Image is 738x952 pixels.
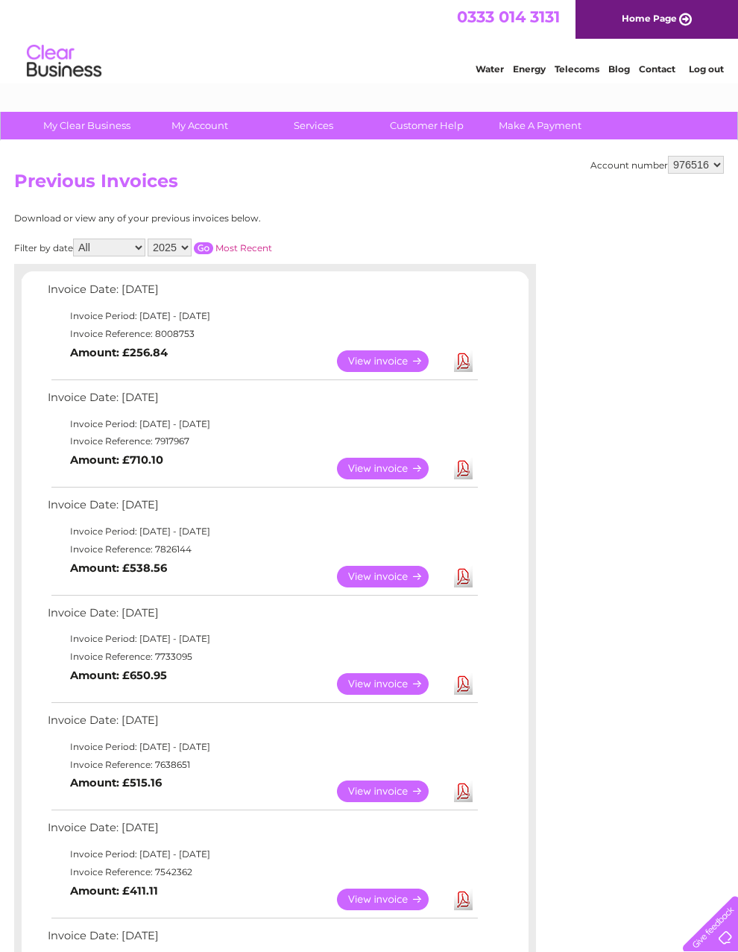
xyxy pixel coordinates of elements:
td: Invoice Date: [DATE] [44,388,480,415]
a: Download [454,350,473,372]
td: Invoice Period: [DATE] - [DATE] [44,523,480,540]
td: Invoice Reference: 7542362 [44,863,480,881]
b: Amount: £710.10 [70,453,163,467]
a: Download [454,889,473,910]
td: Invoice Date: [DATE] [44,603,480,631]
a: View [337,566,447,587]
a: View [337,673,447,695]
td: Invoice Period: [DATE] - [DATE] [44,630,480,648]
b: Amount: £411.11 [70,884,158,898]
a: View [337,350,447,372]
b: Amount: £538.56 [70,561,167,575]
td: Invoice Reference: 7917967 [44,432,480,450]
a: Water [476,63,504,75]
td: Invoice Date: [DATE] [44,818,480,845]
td: Invoice Reference: 7733095 [44,648,480,666]
a: My Clear Business [25,112,148,139]
td: Invoice Date: [DATE] [44,710,480,738]
a: Customer Help [365,112,488,139]
a: View [337,781,447,802]
img: logo.png [26,39,102,84]
td: Invoice Date: [DATE] [44,495,480,523]
b: Amount: £650.95 [70,669,167,682]
div: Filter by date [14,239,406,256]
a: Download [454,458,473,479]
td: Invoice Period: [DATE] - [DATE] [44,738,480,756]
a: Blog [608,63,630,75]
div: Clear Business is a trading name of Verastar Limited (registered in [GEOGRAPHIC_DATA] No. 3667643... [18,8,722,72]
a: My Account [139,112,262,139]
a: Download [454,673,473,695]
b: Amount: £515.16 [70,776,162,789]
a: Contact [639,63,675,75]
a: 0333 014 3131 [457,7,560,26]
a: Most Recent [215,242,272,253]
td: Invoice Reference: 8008753 [44,325,480,343]
b: Amount: £256.84 [70,346,168,359]
a: Energy [513,63,546,75]
a: View [337,458,447,479]
a: View [337,889,447,910]
td: Invoice Date: [DATE] [44,280,480,307]
a: Services [252,112,375,139]
td: Invoice Period: [DATE] - [DATE] [44,415,480,433]
a: Download [454,566,473,587]
div: Download or view any of your previous invoices below. [14,213,406,224]
a: Telecoms [555,63,599,75]
td: Invoice Period: [DATE] - [DATE] [44,845,480,863]
td: Invoice Period: [DATE] - [DATE] [44,307,480,325]
a: Log out [689,63,724,75]
a: Make A Payment [479,112,602,139]
td: Invoice Reference: 7826144 [44,540,480,558]
div: Account number [590,156,724,174]
h2: Previous Invoices [14,171,724,199]
td: Invoice Reference: 7638651 [44,756,480,774]
a: Download [454,781,473,802]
